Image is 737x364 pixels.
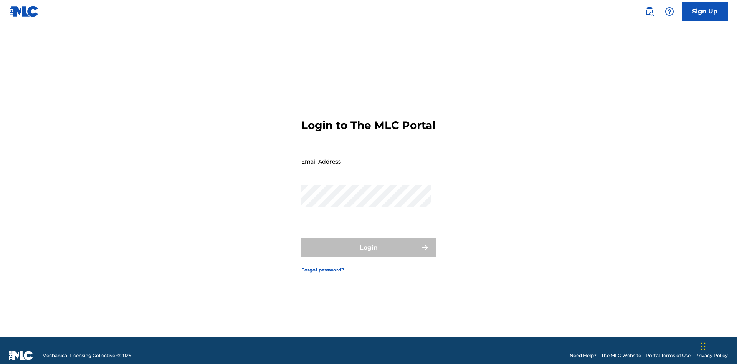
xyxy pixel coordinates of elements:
h3: Login to The MLC Portal [301,119,435,132]
span: Mechanical Licensing Collective © 2025 [42,352,131,359]
div: Help [662,4,677,19]
a: Privacy Policy [695,352,728,359]
iframe: Chat Widget [699,327,737,364]
a: Need Help? [570,352,597,359]
a: The MLC Website [601,352,641,359]
a: Portal Terms of Use [646,352,691,359]
img: logo [9,351,33,360]
a: Sign Up [682,2,728,21]
div: Drag [701,335,706,358]
a: Public Search [642,4,657,19]
img: search [645,7,654,16]
a: Forgot password? [301,266,344,273]
img: MLC Logo [9,6,39,17]
img: help [665,7,674,16]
